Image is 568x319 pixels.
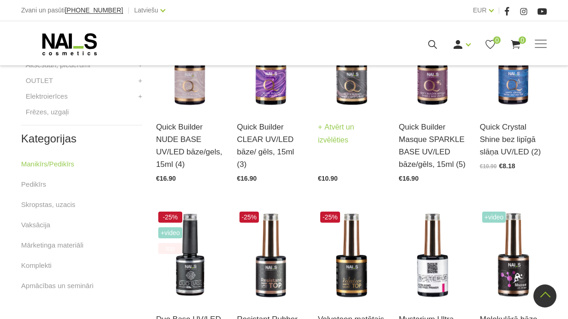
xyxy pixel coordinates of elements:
[480,121,547,159] a: Quick Crystal Shine bez lipīgā slāņa UV/LED (2)
[21,159,74,170] a: Manikīrs/Pedikīrs
[65,7,123,14] a: [PHONE_NUMBER]
[510,39,521,50] a: 0
[399,209,466,301] img: Līdzeklis dabīgā naga un gela savienošanai bez skābes. Saudzīgs dabīgajam nagam. Ultra Bond saķer...
[21,5,123,16] div: Zvani un pasūti
[239,212,259,223] span: -25%
[320,212,340,223] span: -25%
[156,209,223,301] img: DUO BASE - bāzes pārklājums, kas ir paredzēts darbam ar AKRYGEL DUO gelu. Īpaši izstrādāta formul...
[26,75,53,86] a: OUTLET
[21,133,142,145] h2: Kategorijas
[65,6,123,14] span: [PHONE_NUMBER]
[399,121,466,171] a: Quick Builder Masque SPARKLE BASE UV/LED bāze/gēls, 15ml (5)
[21,179,46,190] a: Pedikīrs
[26,106,69,118] a: Frēzes, uzgaļi
[158,227,182,238] span: +Video
[26,91,68,102] a: Elektroierīces
[318,121,385,147] a: Atvērt un izvēlēties
[21,219,50,230] a: Vaksācija
[493,36,501,44] span: 0
[156,121,223,171] a: Quick Builder NUDE BASE UV/LED bāze/gels, 15ml (4)
[482,212,506,223] span: +Video
[156,175,176,182] span: €16.90
[318,175,338,182] span: €10.90
[158,243,182,254] span: top
[237,121,304,171] a: Quick Builder CLEAR UV/LED bāze/ gēls, 15ml (3)
[138,75,142,86] a: +
[480,209,547,301] img: Bāze, kas piemērota īpaši pedikīram.Pateicoties tās konsistencei, nepadara nagus biezus, samazino...
[519,36,526,44] span: 0
[499,162,515,170] span: €8.18
[138,91,142,102] a: +
[237,175,257,182] span: €16.90
[21,240,84,251] a: Mārketinga materiāli
[21,260,52,271] a: Komplekti
[21,280,94,291] a: Apmācības un semināri
[473,5,487,16] a: EUR
[158,212,182,223] span: -25%
[318,209,385,301] img: Matētais tops bez lipīgā slāņa: •rada īpaši samtainu sajūtu •nemaina gēllakas/gēla toni •sader ga...
[134,5,158,16] a: Latviešu
[237,209,304,301] img: Kaučuka formulas virsējais pārklājums bez lipīgā slāņa. Īpaši spīdīgs, izturīgs pret skrāpējumiem...
[21,199,76,210] a: Skropstas, uzacis
[128,5,130,16] span: |
[498,5,500,16] span: |
[484,39,496,50] a: 0
[480,163,497,170] span: €10.90
[399,175,419,182] span: €16.90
